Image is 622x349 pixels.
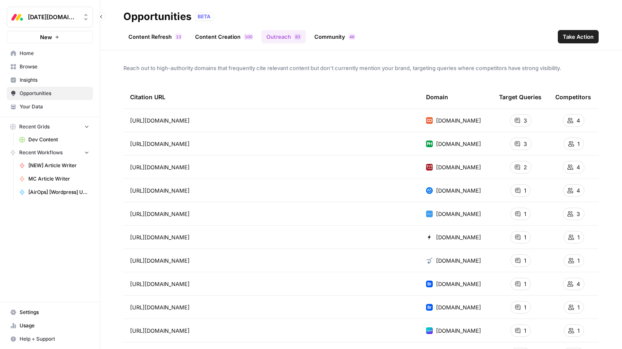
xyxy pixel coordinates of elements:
[577,256,579,265] span: 1
[245,33,247,40] span: 1
[247,33,250,40] span: 0
[190,30,258,43] a: Content Creation100
[436,326,481,335] span: [DOMAIN_NAME]
[524,186,526,195] span: 1
[130,210,190,218] span: [URL][DOMAIN_NAME]
[7,146,93,159] button: Recent Workflows
[577,116,580,125] span: 4
[130,256,190,265] span: [URL][DOMAIN_NAME]
[436,256,481,265] span: [DOMAIN_NAME]
[426,211,433,217] img: 4h3rh1knig3wfbsk4nctdha85ash
[178,33,181,40] span: 3
[426,281,433,287] img: pl6fd49u0otpryblyedrrv2k8l05
[352,33,354,40] span: 6
[28,136,89,143] span: Dev Content
[40,33,52,41] span: New
[349,33,352,40] span: 4
[20,309,89,316] span: Settings
[524,256,526,265] span: 1
[250,33,252,40] span: 0
[524,163,527,171] span: 2
[436,280,481,288] span: [DOMAIN_NAME]
[524,233,526,241] span: 1
[7,47,93,60] a: Home
[15,186,93,199] a: [AirOps] [Wordpress] Update Cornerstone Post
[577,163,580,171] span: 4
[20,90,89,97] span: Opportunities
[28,188,89,196] span: [AirOps] [Wordpress] Update Cornerstone Post
[563,33,594,41] span: Take Action
[130,186,190,195] span: [URL][DOMAIN_NAME]
[524,303,526,311] span: 1
[577,233,579,241] span: 1
[436,303,481,311] span: [DOMAIN_NAME]
[436,116,481,125] span: [DOMAIN_NAME]
[130,140,190,148] span: [URL][DOMAIN_NAME]
[176,33,178,40] span: 1
[7,121,93,133] button: Recent Grids
[20,103,89,110] span: Your Data
[261,30,306,43] a: Outreach83
[524,210,526,218] span: 1
[130,163,190,171] span: [URL][DOMAIN_NAME]
[499,85,542,108] div: Target Queries
[130,303,190,311] span: [URL][DOMAIN_NAME]
[20,76,89,84] span: Insights
[28,162,89,169] span: [NEW] Article Writer
[20,335,89,343] span: Help + Support
[577,140,579,148] span: 1
[7,306,93,319] a: Settings
[436,233,481,241] span: [DOMAIN_NAME]
[15,133,93,146] a: Dev Content
[524,116,527,125] span: 3
[577,303,579,311] span: 1
[426,187,433,194] img: ptstvd85bgzaspyrq2tpyisfwhy7
[426,164,433,171] img: q2qeesb5m0yq2jy5lb40166vyp07
[28,13,78,21] span: [DATE][DOMAIN_NAME]
[7,87,93,100] a: Opportunities
[309,30,360,43] a: Community46
[577,280,580,288] span: 4
[7,319,93,332] a: Usage
[436,186,481,195] span: [DOMAIN_NAME]
[7,31,93,43] button: New
[130,280,190,288] span: [URL][DOMAIN_NAME]
[436,210,481,218] span: [DOMAIN_NAME]
[123,64,599,72] span: Reach out to high-authority domains that frequently cite relevant content but don't currently men...
[436,163,481,171] span: [DOMAIN_NAME]
[426,141,433,147] img: wb1h9tueblr2thognwykngohohuk
[524,140,527,148] span: 3
[426,85,448,108] div: Domain
[7,60,93,73] a: Browse
[123,30,187,43] a: Content Refresh13
[436,140,481,148] span: [DOMAIN_NAME]
[558,30,599,43] button: Take Action
[20,50,89,57] span: Home
[7,100,93,113] a: Your Data
[20,322,89,329] span: Usage
[577,210,580,218] span: 3
[19,149,63,156] span: Recent Workflows
[175,33,182,40] div: 13
[130,233,190,241] span: [URL][DOMAIN_NAME]
[426,257,433,264] img: 9nk08fg38fisw5rls76o9l530c2p
[426,234,433,241] img: gkzgs3lgielym5j0vn251sjh3yss
[577,186,580,195] span: 4
[298,33,300,40] span: 3
[577,326,579,335] span: 1
[524,326,526,335] span: 1
[15,159,93,172] a: [NEW] Article Writer
[20,63,89,70] span: Browse
[28,175,89,183] span: MC Article Writer
[426,327,433,334] img: t7020at26d8erv19khrwcw8unm2u
[123,10,191,23] div: Opportunities
[294,33,301,40] div: 83
[19,123,50,131] span: Recent Grids
[426,117,433,124] img: naebsi7z1uaehuvrxbqap9jmv6ba
[555,85,591,108] div: Competitors
[7,7,93,28] button: Workspace: Monday.com
[426,304,433,311] img: pl6fd49u0otpryblyedrrv2k8l05
[7,73,93,87] a: Insights
[524,280,526,288] span: 1
[349,33,355,40] div: 46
